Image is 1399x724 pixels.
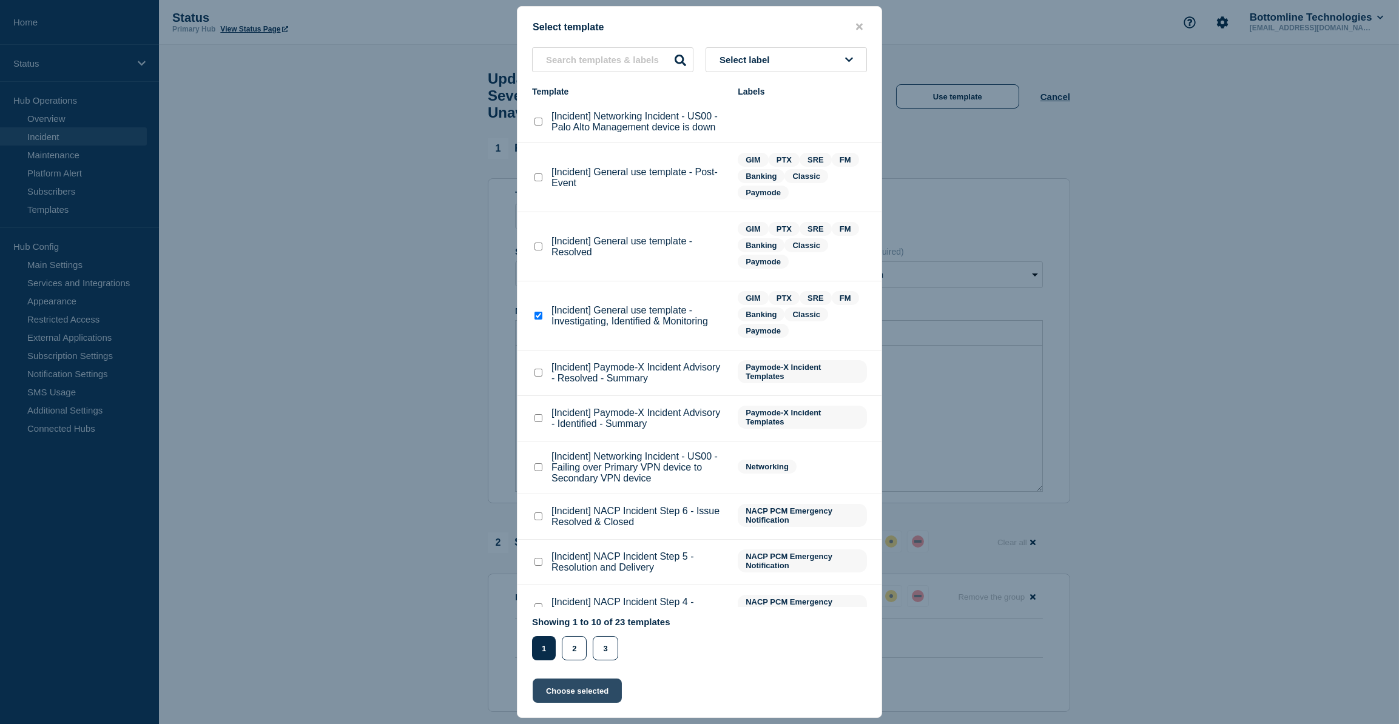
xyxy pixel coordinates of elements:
[551,597,726,618] p: [Incident] NACP Incident Step 4 - Options
[784,307,828,321] span: Classic
[784,238,828,252] span: Classic
[534,463,542,471] input: [Incident] Networking Incident - US00 - Failing over Primary VPN device to Secondary VPN device c...
[551,506,726,528] p: [Incident] NACP Incident Step 6 - Issue Resolved & Closed
[517,21,882,33] div: Select template
[800,153,832,167] span: SRE
[534,173,542,181] input: [Incident] General use template - Post-Event checkbox
[738,595,867,618] span: NACP PCM Emergency Notification
[784,169,828,183] span: Classic
[852,21,866,33] button: close button
[738,360,867,383] span: Paymode-X Incident Templates
[769,222,800,236] span: PTX
[738,504,867,527] span: NACP PCM Emergency Notification
[532,617,670,627] p: Showing 1 to 10 of 23 templates
[738,87,867,96] div: Labels
[534,558,542,566] input: [Incident] NACP Incident Step 5 - Resolution and Delivery checkbox
[533,679,622,703] button: Choose selected
[551,451,726,484] p: [Incident] Networking Incident - US00 - Failing over Primary VPN device to Secondary VPN device
[720,55,775,65] span: Select label
[738,186,789,199] span: Paymode
[551,305,726,327] p: [Incident] General use template - Investigating, Identified & Monitoring
[738,169,784,183] span: Banking
[593,636,618,660] button: 3
[738,549,867,572] span: NACP PCM Emergency Notification
[532,636,556,660] button: 1
[738,324,789,338] span: Paymode
[551,551,726,573] p: [Incident] NACP Incident Step 5 - Resolution and Delivery
[738,291,769,305] span: GIM
[738,255,789,269] span: Paymode
[534,243,542,250] input: [Incident] General use template - Resolved checkbox
[706,47,867,72] button: Select label
[551,362,726,384] p: [Incident] Paymode-X Incident Advisory - Resolved - Summary
[534,414,542,422] input: [Incident] Paymode-X Incident Advisory - Identified - Summary checkbox
[769,153,800,167] span: PTX
[532,47,693,72] input: Search templates & labels
[738,222,769,236] span: GIM
[534,603,542,611] input: [Incident] NACP Incident Step 4 - Options checkbox
[738,406,867,429] span: Paymode-X Incident Templates
[832,153,859,167] span: FM
[534,312,542,320] input: [Incident] General use template - Investigating, Identified & Monitoring checkbox
[551,236,726,258] p: [Incident] General use template - Resolved
[738,238,784,252] span: Banking
[738,307,784,321] span: Banking
[800,222,832,236] span: SRE
[738,460,797,474] span: Networking
[832,291,859,305] span: FM
[738,153,769,167] span: GIM
[534,118,542,126] input: [Incident] Networking Incident - US00 - Palo Alto Management device is down checkbox
[551,407,726,429] p: [Incident] Paymode-X Incident Advisory - Identified - Summary
[532,87,726,96] div: Template
[832,222,859,236] span: FM
[769,291,800,305] span: PTX
[534,512,542,520] input: [Incident] NACP Incident Step 6 - Issue Resolved & Closed checkbox
[534,369,542,377] input: [Incident] Paymode-X Incident Advisory - Resolved - Summary checkbox
[551,111,726,133] p: [Incident] Networking Incident - US00 - Palo Alto Management device is down
[551,167,726,189] p: [Incident] General use template - Post-Event
[562,636,587,660] button: 2
[800,291,832,305] span: SRE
